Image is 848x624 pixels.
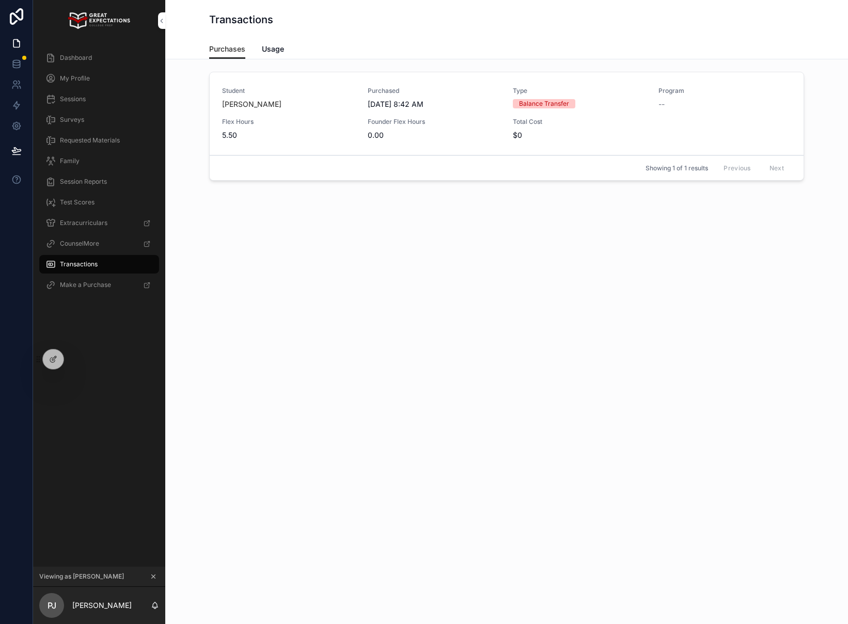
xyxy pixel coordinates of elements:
span: Sessions [60,95,86,103]
span: Purchased [368,87,501,95]
a: CounselMore [39,234,159,253]
a: Transactions [39,255,159,274]
span: CounselMore [60,239,99,248]
a: Purchases [209,40,245,59]
span: PJ [48,599,56,612]
a: [PERSON_NAME] [222,99,281,109]
a: Sessions [39,90,159,108]
span: [DATE] 8:42 AM [368,99,501,109]
span: 5.50 [222,130,355,140]
a: Requested Materials [39,131,159,150]
span: 0.00 [368,130,501,140]
span: Surveys [60,116,84,124]
a: Extracurriculars [39,214,159,232]
div: scrollable content [33,41,165,308]
a: Dashboard [39,49,159,67]
span: $0 [513,130,646,140]
div: Balance Transfer [519,99,569,108]
span: Session Reports [60,178,107,186]
a: Session Reports [39,172,159,191]
span: Dashboard [60,54,92,62]
span: Purchases [209,44,245,54]
span: Student [222,87,355,95]
span: Showing 1 of 1 results [646,164,708,172]
span: -- [658,99,665,109]
p: [PERSON_NAME] [72,600,132,611]
span: Transactions [60,260,98,268]
span: Test Scores [60,198,95,206]
a: Surveys [39,110,159,129]
img: App logo [68,12,130,29]
a: Test Scores [39,193,159,212]
h1: Transactions [209,12,273,27]
span: Usage [262,44,284,54]
a: Usage [262,40,284,60]
span: Type [513,87,646,95]
span: My Profile [60,74,90,83]
span: Total Cost [513,118,646,126]
span: Program [658,87,792,95]
span: Viewing as [PERSON_NAME] [39,572,124,581]
span: Family [60,157,80,165]
span: Make a Purchase [60,281,111,289]
span: Extracurriculars [60,219,107,227]
span: Founder Flex Hours [368,118,501,126]
a: Family [39,152,159,170]
a: Make a Purchase [39,276,159,294]
span: Requested Materials [60,136,120,145]
span: Flex Hours [222,118,355,126]
a: My Profile [39,69,159,88]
